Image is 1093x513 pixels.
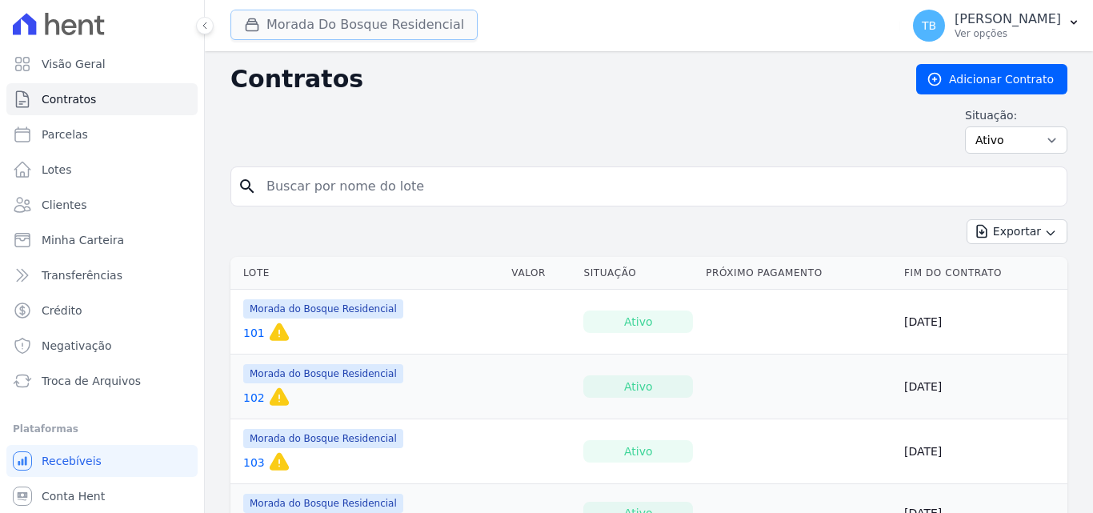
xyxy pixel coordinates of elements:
[243,325,265,341] a: 101
[6,154,198,186] a: Lotes
[42,197,86,213] span: Clientes
[243,364,403,383] span: Morada do Bosque Residencial
[16,459,54,497] iframe: Intercom live chat
[6,48,198,80] a: Visão Geral
[955,27,1061,40] p: Ver opções
[42,162,72,178] span: Lotes
[243,494,403,513] span: Morada do Bosque Residencial
[42,126,88,142] span: Parcelas
[6,83,198,115] a: Contratos
[898,290,1067,355] td: [DATE]
[916,64,1067,94] a: Adicionar Contrato
[42,453,102,469] span: Recebíveis
[243,429,403,448] span: Morada do Bosque Residencial
[965,107,1067,123] label: Situação:
[257,170,1060,202] input: Buscar por nome do lote
[900,3,1093,48] button: TB [PERSON_NAME] Ver opções
[243,390,265,406] a: 102
[243,299,403,319] span: Morada do Bosque Residencial
[898,419,1067,484] td: [DATE]
[6,445,198,477] a: Recebíveis
[6,365,198,397] a: Troca de Arquivos
[42,338,112,354] span: Negativação
[42,56,106,72] span: Visão Geral
[955,11,1061,27] p: [PERSON_NAME]
[898,355,1067,419] td: [DATE]
[230,65,891,94] h2: Contratos
[42,267,122,283] span: Transferências
[922,20,936,31] span: TB
[42,91,96,107] span: Contratos
[898,257,1067,290] th: Fim do Contrato
[699,257,898,290] th: Próximo Pagamento
[505,257,577,290] th: Valor
[6,118,198,150] a: Parcelas
[6,480,198,512] a: Conta Hent
[42,232,124,248] span: Minha Carteira
[583,311,693,333] div: Ativo
[238,177,257,196] i: search
[13,419,191,439] div: Plataformas
[42,373,141,389] span: Troca de Arquivos
[583,375,693,398] div: Ativo
[6,259,198,291] a: Transferências
[230,10,478,40] button: Morada Do Bosque Residencial
[42,488,105,504] span: Conta Hent
[6,295,198,327] a: Crédito
[243,455,265,471] a: 103
[583,440,693,463] div: Ativo
[967,219,1067,244] button: Exportar
[6,224,198,256] a: Minha Carteira
[577,257,699,290] th: Situação
[6,330,198,362] a: Negativação
[230,257,505,290] th: Lote
[6,189,198,221] a: Clientes
[42,303,82,319] span: Crédito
